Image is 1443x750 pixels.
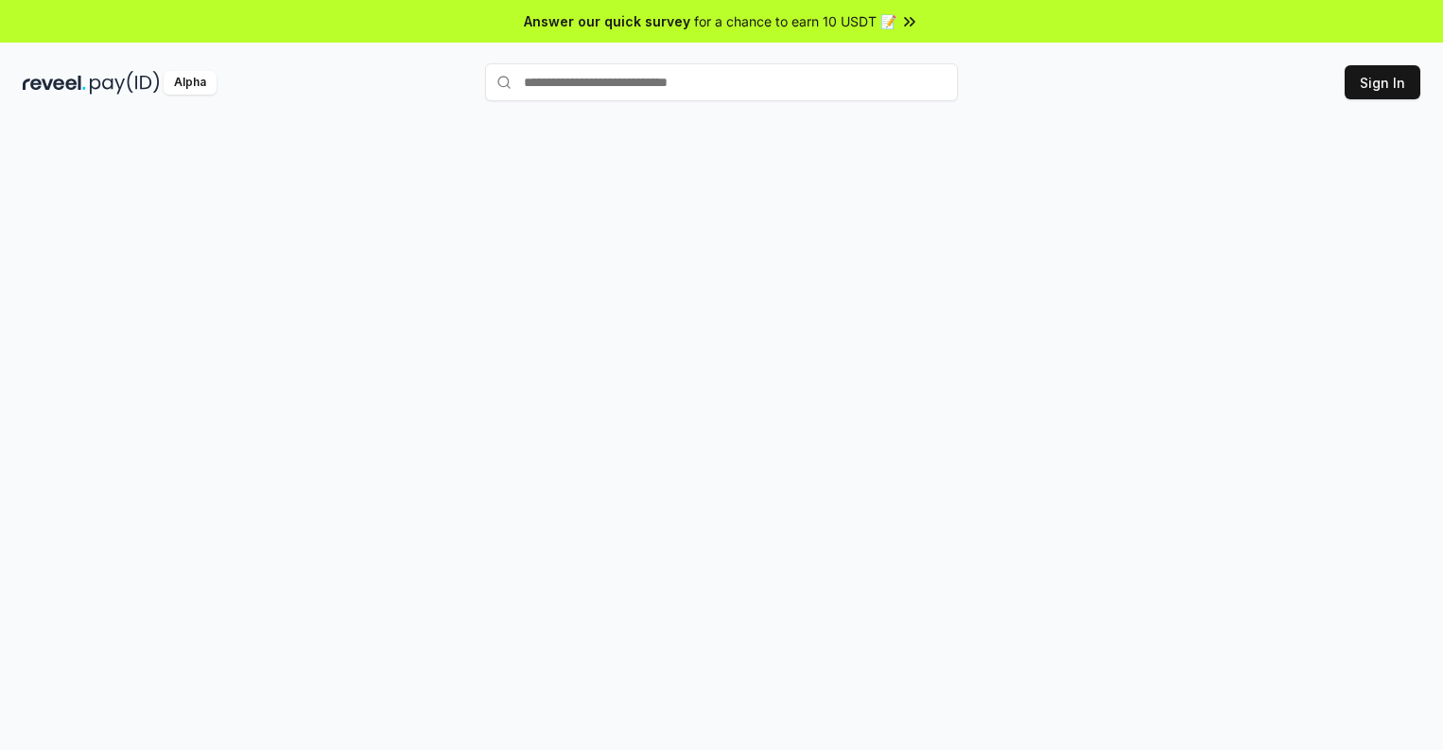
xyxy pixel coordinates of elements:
[694,11,896,31] span: for a chance to earn 10 USDT 📝
[524,11,690,31] span: Answer our quick survey
[90,71,160,95] img: pay_id
[1345,65,1420,99] button: Sign In
[23,71,86,95] img: reveel_dark
[164,71,217,95] div: Alpha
